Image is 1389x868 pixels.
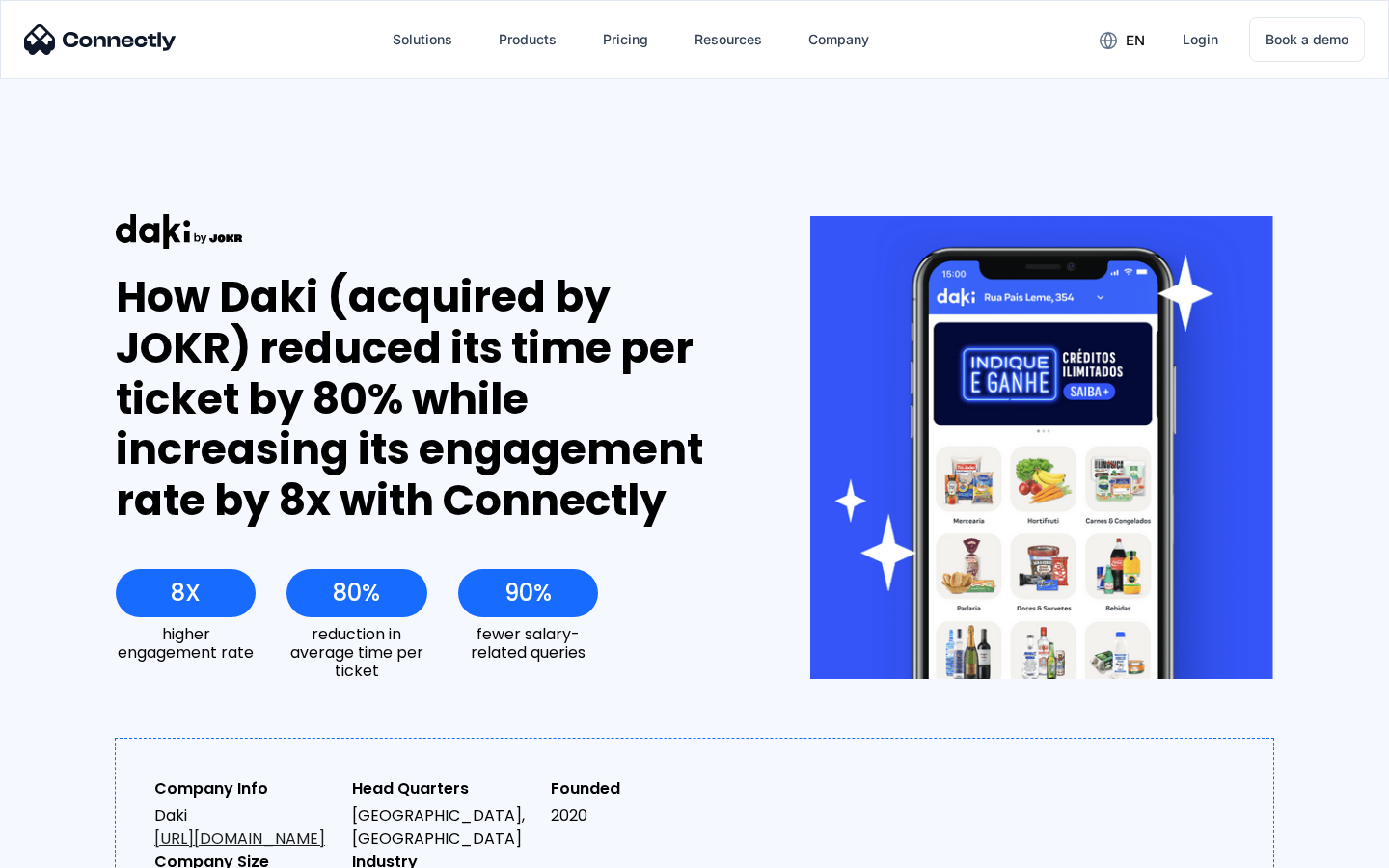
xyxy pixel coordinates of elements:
div: en [1126,27,1145,54]
div: Login [1183,26,1218,53]
div: Founded [551,777,733,800]
div: 80% [333,580,380,607]
div: Products [499,26,557,53]
div: How Daki (acquired by JOKR) reduced its time per ticket by 80% while increasing its engagement ra... [116,272,740,527]
div: 8X [171,580,201,607]
div: Head Quarters [352,777,534,800]
div: Resources [694,26,762,53]
div: 2020 [551,804,733,827]
div: reduction in average time per ticket [286,625,426,681]
aside: Language selected: English [19,834,116,861]
a: [URL][DOMAIN_NAME] [154,827,325,850]
div: Company Info [154,777,337,800]
div: [GEOGRAPHIC_DATA], [GEOGRAPHIC_DATA] [352,804,534,851]
a: Pricing [587,16,664,63]
div: Solutions [393,26,452,53]
div: Company [808,26,869,53]
a: Book a demo [1249,17,1365,62]
div: fewer salary-related queries [458,625,598,662]
a: Login [1167,16,1234,63]
div: Pricing [603,26,648,53]
div: higher engagement rate [116,625,256,662]
ul: Language list [39,834,116,861]
div: 90% [504,580,552,607]
img: Connectly Logo [24,24,177,55]
div: Daki [154,804,337,851]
